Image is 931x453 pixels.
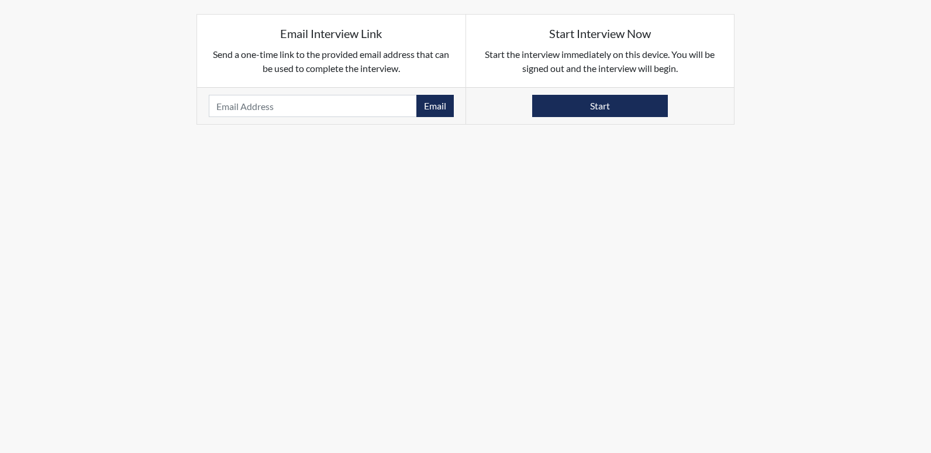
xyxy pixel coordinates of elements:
[416,95,454,117] button: Email
[532,95,668,117] button: Start
[209,95,417,117] input: Email Address
[478,47,723,75] p: Start the interview immediately on this device. You will be signed out and the interview will begin.
[209,26,454,40] h5: Email Interview Link
[209,47,454,75] p: Send a one-time link to the provided email address that can be used to complete the interview.
[478,26,723,40] h5: Start Interview Now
